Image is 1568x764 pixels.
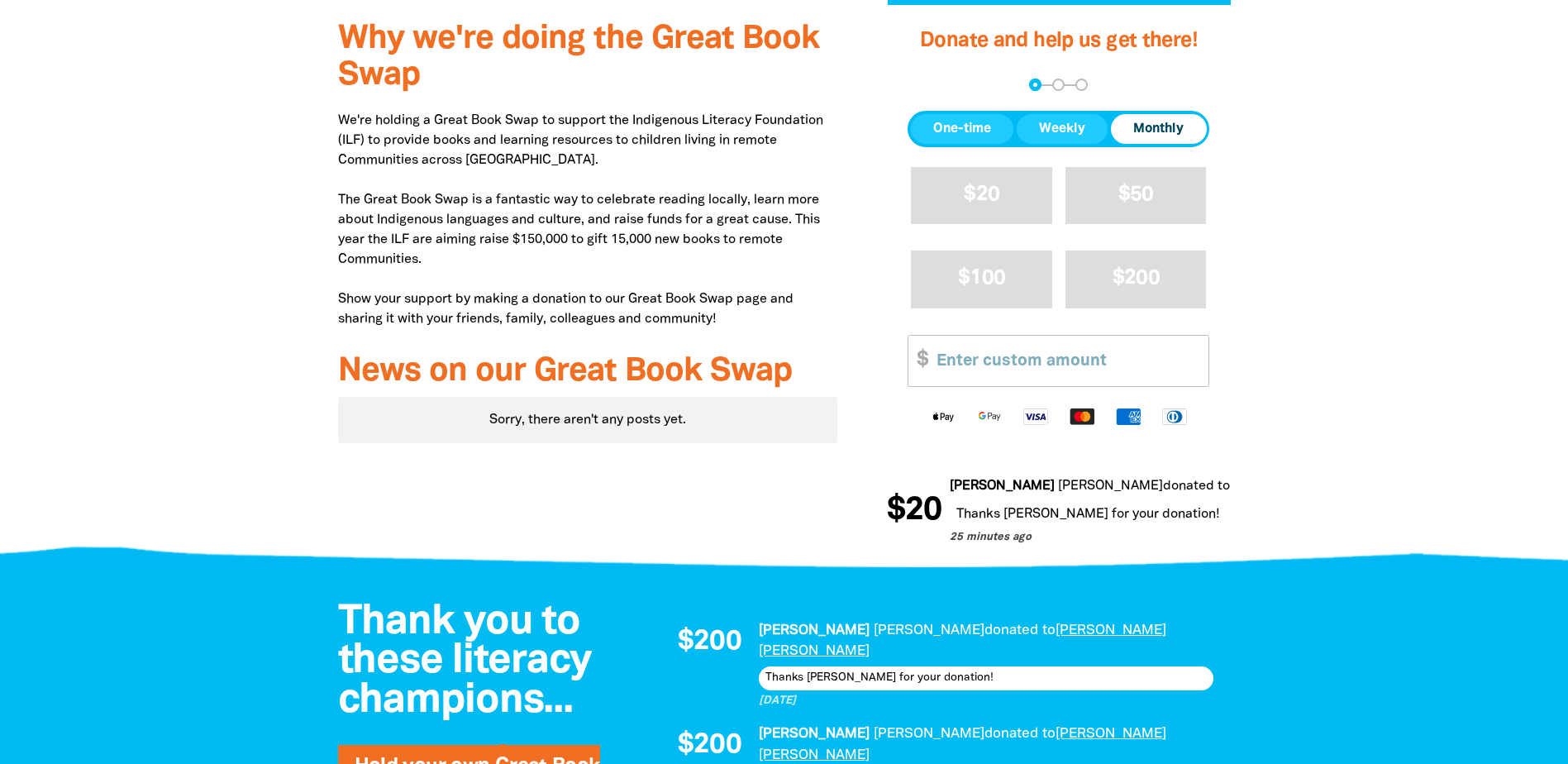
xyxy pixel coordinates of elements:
span: $200 [678,732,741,760]
button: Navigate to step 2 of 3 to enter your details [1052,79,1065,91]
button: $100 [911,251,1052,308]
div: Paginated content [338,397,838,443]
em: [PERSON_NAME] [885,480,990,492]
span: $100 [958,269,1005,288]
div: Thanks [PERSON_NAME] for your donation! [885,501,1379,528]
a: [PERSON_NAME] [PERSON_NAME] [1165,480,1379,492]
span: Thank you to these literacy champions... [338,604,592,720]
span: $20 [964,185,999,204]
span: donated to [1099,480,1165,492]
p: We're holding a Great Book Swap to support the Indigenous Literacy Foundation (ILF) to provide bo... [338,111,838,329]
button: $20 [911,167,1052,224]
span: Weekly [1039,119,1085,139]
img: Mastercard logo [1059,407,1105,426]
img: Apple Pay logo [920,407,966,426]
div: Sorry, there aren't any posts yet. [338,397,838,443]
em: [PERSON_NAME] [874,624,984,637]
button: Weekly [1017,114,1108,144]
span: Monthly [1133,119,1184,139]
p: 25 minutes ago [885,530,1379,547]
div: Donation frequency [908,111,1209,147]
span: $50 [1118,185,1154,204]
em: [PERSON_NAME] [874,728,984,740]
input: Enter custom amount [925,336,1208,386]
span: $200 [678,628,741,657]
img: American Express logo [1105,407,1151,426]
button: $50 [1065,167,1207,224]
span: Donate and help us get there! [920,31,1198,50]
img: Diners Club logo [1151,407,1198,426]
span: Why we're doing the Great Book Swap [338,24,819,91]
span: $200 [1113,269,1160,288]
a: [PERSON_NAME] [PERSON_NAME] [759,728,1166,762]
button: $200 [1065,251,1207,308]
em: [PERSON_NAME] [759,728,870,740]
em: [PERSON_NAME] [994,480,1099,492]
div: Thanks [PERSON_NAME] for your donation! [759,666,1213,690]
button: Navigate to step 3 of 3 to enter your payment details [1075,79,1088,91]
div: Donation stream [887,476,1230,546]
img: Google Pay logo [966,407,1013,426]
span: donated to [984,624,1056,637]
button: One-time [911,114,1013,144]
span: $ [908,336,928,386]
button: Monthly [1111,114,1206,144]
div: Available payment methods [908,394,1209,439]
span: One-time [933,119,991,139]
p: [DATE] [759,693,1213,709]
h3: News on our Great Book Swap [338,354,838,390]
button: Navigate to step 1 of 3 to enter your donation amount [1029,79,1041,91]
em: [PERSON_NAME] [759,624,870,637]
span: donated to [984,728,1056,740]
img: Visa logo [1013,407,1059,426]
